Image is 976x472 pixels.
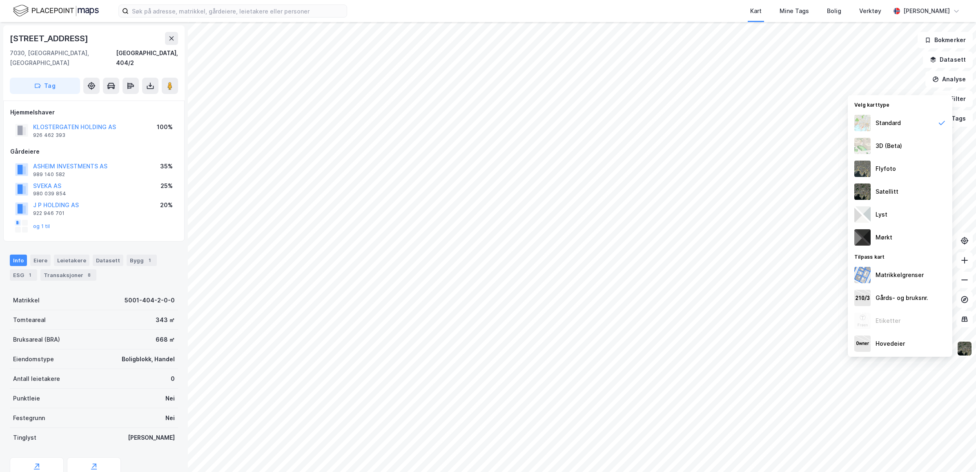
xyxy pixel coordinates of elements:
div: 100% [157,122,173,132]
div: 20% [160,200,173,210]
div: Boligblokk, Handel [122,354,175,364]
div: 35% [160,161,173,171]
div: Leietakere [54,255,89,266]
img: Z [854,313,871,329]
div: Standard [876,118,901,128]
div: Etiketter [876,316,900,326]
button: Filter [934,91,973,107]
div: Eiere [30,255,51,266]
div: Satellitt [876,187,898,197]
div: Punktleie [13,394,40,403]
div: ESG [10,269,37,281]
button: Datasett [923,51,973,68]
div: Nei [165,394,175,403]
div: Transaksjoner [40,269,96,281]
div: Bruksareal (BRA) [13,335,60,344]
div: Gårds- og bruksnr. [876,293,928,303]
img: Z [854,161,871,177]
div: Flyfoto [876,164,896,174]
img: Z [854,138,871,154]
div: Matrikkelgrenser [876,270,924,280]
div: Matrikkel [13,295,40,305]
div: Mine Tags [780,6,809,16]
img: cadastreKeys.547ab17ec502f5a4ef2b.jpeg [854,290,871,306]
div: 343 ㎡ [156,315,175,325]
div: 989 140 582 [33,171,65,178]
button: Analyse [925,71,973,87]
img: luj3wr1y2y3+OchiMxRmMxRlscgabnMEmZ7DJGWxyBpucwSZnsMkZbHIGm5zBJmewyRlscgabnMEmZ7DJGWxyBpucwSZnsMkZ... [854,206,871,223]
div: Datasett [93,255,123,266]
div: Velg karttype [848,97,952,112]
iframe: Chat Widget [935,433,976,472]
div: Tinglyst [13,433,36,443]
div: [GEOGRAPHIC_DATA], 404/2 [116,48,178,68]
img: cadastreBorders.cfe08de4b5ddd52a10de.jpeg [854,267,871,283]
div: Bolig [827,6,841,16]
div: 1 [145,256,154,264]
button: Tags [935,110,973,127]
div: Info [10,255,27,266]
div: 0 [171,374,175,384]
div: Lyst [876,210,887,219]
div: 668 ㎡ [156,335,175,344]
img: nCdM7BzjoCAAAAAElFTkSuQmCC [854,229,871,246]
div: Bygg [127,255,157,266]
div: 1 [26,271,34,279]
div: Tilpass kart [848,249,952,264]
img: logo.f888ab2527a4732fd821a326f86c7f29.svg [13,4,99,18]
div: Antall leietakere [13,374,60,384]
div: [STREET_ADDRESS] [10,32,90,45]
div: Tomteareal [13,315,46,325]
div: Gårdeiere [10,147,178,157]
div: Eiendomstype [13,354,54,364]
img: 9k= [854,183,871,200]
div: Hovedeier [876,339,905,349]
input: Søk på adresse, matrikkel, gårdeiere, leietakere eller personer [129,5,347,17]
button: Bokmerker [918,32,973,48]
img: 9k= [957,341,972,356]
div: 980 039 854 [33,190,66,197]
img: majorOwner.b5e170eddb5c04bfeeff.jpeg [854,336,871,352]
div: 3D (Beta) [876,141,902,151]
div: 7030, [GEOGRAPHIC_DATA], [GEOGRAPHIC_DATA] [10,48,116,68]
button: Tag [10,78,80,94]
div: Festegrunn [13,413,45,423]
div: [PERSON_NAME] [903,6,950,16]
img: Z [854,115,871,131]
div: [PERSON_NAME] [128,433,175,443]
div: 922 946 701 [33,210,65,217]
div: 8 [85,271,93,279]
div: Mørkt [876,233,892,242]
div: Kart [750,6,762,16]
div: 5001-404-2-0-0 [125,295,175,305]
div: Hjemmelshaver [10,107,178,117]
div: 25% [160,181,173,191]
div: Verktøy [859,6,881,16]
div: Nei [165,413,175,423]
div: 926 462 393 [33,132,65,139]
